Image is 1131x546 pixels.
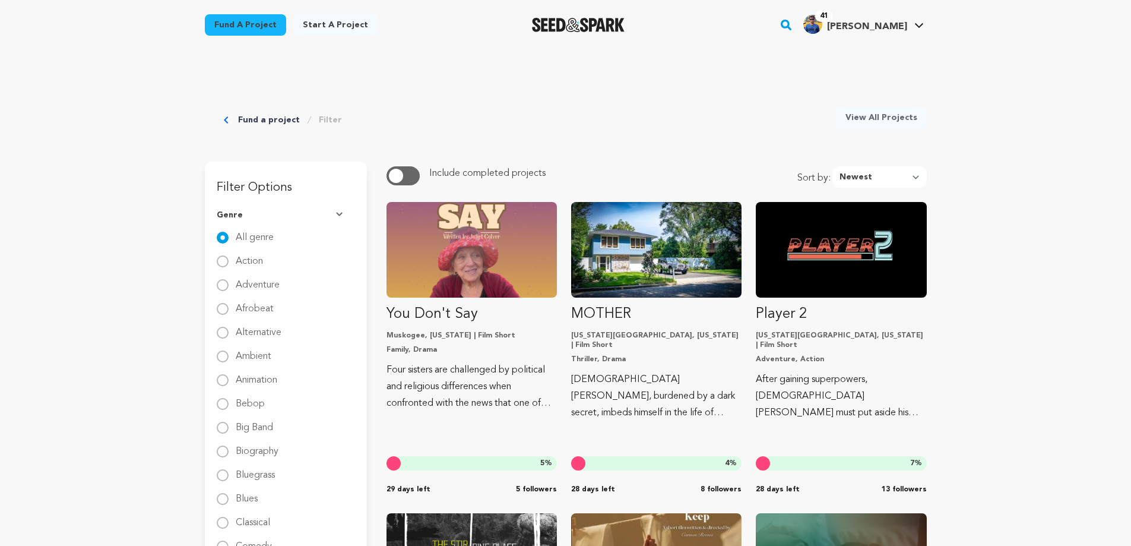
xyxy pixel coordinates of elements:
[236,461,275,480] label: Bluegrass
[236,390,265,409] label: Bebop
[801,12,926,37] span: Brijesh G.'s Profile
[236,271,280,290] label: Adventure
[224,107,342,133] div: Breadcrumb
[756,305,926,324] p: Player 2
[236,342,271,361] label: Ambient
[827,22,907,31] span: [PERSON_NAME]
[756,202,926,421] a: Fund Player 2
[540,459,552,468] span: %
[236,437,278,456] label: Biography
[803,15,907,34] div: Brijesh G.'s Profile
[386,362,557,412] p: Four sisters are challenged by political and religious differences when confronted with the news ...
[386,305,557,324] p: You Don't Say
[236,509,270,528] label: Classical
[516,485,557,494] span: 5 followers
[701,485,742,494] span: 8 followers
[236,247,263,266] label: Action
[797,171,832,188] span: Sort by:
[725,460,729,467] span: 4
[236,318,281,337] label: Alternative
[205,14,286,36] a: Fund a project
[217,209,243,221] span: Genre
[293,14,378,36] a: Start a project
[236,295,274,314] label: Afrobeat
[386,331,557,340] p: Muskogee, [US_STATE] | Film Short
[540,460,544,467] span: 5
[236,414,273,433] label: Big Band
[238,114,300,126] a: Fund a project
[386,345,557,355] p: Family, Drama
[532,18,625,32] img: Seed&Spark Logo Dark Mode
[236,485,258,504] label: Blues
[910,459,922,468] span: %
[571,331,742,350] p: [US_STATE][GEOGRAPHIC_DATA], [US_STATE] | Film Short
[801,12,926,34] a: Brijesh G.'s Profile
[815,10,833,22] span: 41
[571,371,742,421] p: [DEMOGRAPHIC_DATA] [PERSON_NAME], burdened by a dark secret, imbeds himself in the life of [PERSO...
[571,202,742,421] a: Fund MOTHER
[319,114,342,126] a: Filter
[336,212,346,218] img: Seed&Spark Arrow Down Icon
[571,485,615,494] span: 28 days left
[836,107,927,128] a: View All Projects
[386,485,430,494] span: 29 days left
[803,15,822,34] img: aa3a6eba01ca51bb.jpg
[725,459,737,468] span: %
[571,355,742,364] p: Thriller, Drama
[756,331,926,350] p: [US_STATE][GEOGRAPHIC_DATA], [US_STATE] | Film Short
[910,460,914,467] span: 7
[571,305,742,324] p: MOTHER
[429,169,546,178] span: Include completed projects
[882,485,927,494] span: 13 followers
[236,223,274,242] label: All genre
[756,371,926,421] p: After gaining superpowers, [DEMOGRAPHIC_DATA] [PERSON_NAME] must put aside his rivalry with his y...
[236,366,277,385] label: Animation
[217,200,355,231] button: Genre
[756,485,800,494] span: 28 days left
[756,355,926,364] p: Adventure, Action
[205,162,367,200] h3: Filter Options
[532,18,625,32] a: Seed&Spark Homepage
[386,202,557,412] a: Fund You Don&#039;t Say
